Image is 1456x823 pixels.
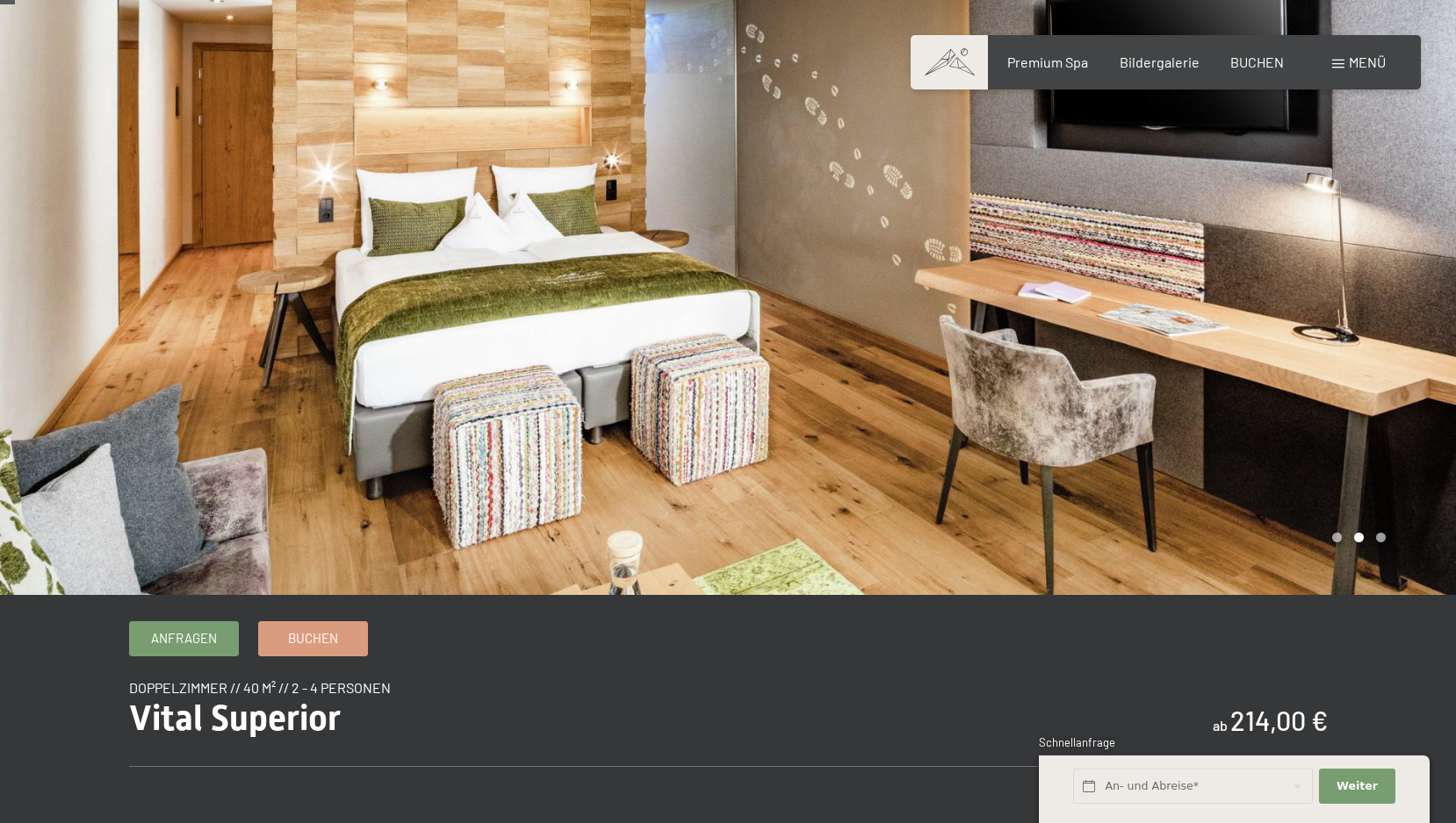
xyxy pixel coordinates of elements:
span: ab [1213,717,1228,734]
a: Bildergalerie [1120,54,1200,70]
a: Buchen [259,622,367,655]
a: BUCHEN [1230,54,1284,70]
span: Vital Superior [129,698,341,739]
span: Menü [1349,54,1386,70]
button: Weiter [1319,769,1395,805]
span: Doppelzimmer // 40 m² // 2 - 4 Personen [129,679,391,696]
a: Anfragen [130,622,238,655]
a: Premium Spa [1007,54,1088,70]
span: Buchen [288,629,338,648]
span: Schnellanfrage [1039,735,1115,749]
b: 214,00 € [1230,705,1328,736]
span: Anfragen [151,629,217,648]
span: Weiter [1337,778,1378,794]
